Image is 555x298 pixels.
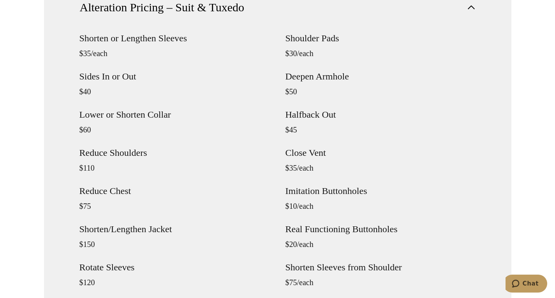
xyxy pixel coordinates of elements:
h4: Sides In or Out [79,72,270,81]
h4: Rotate Sleeves [79,263,270,272]
h4: Deepen Armhole [285,72,476,81]
p: $10/each [285,201,476,211]
h4: Shorten/Lengthen Jacket [79,224,270,234]
p: $45 [285,125,476,134]
p: $150 [79,240,270,249]
p: $40 [79,87,270,96]
p: $110 [79,163,270,173]
h4: Halfback Out [285,110,476,119]
p: $120 [79,278,270,287]
p: $35/each [79,49,270,58]
h4: Shorten Sleeves from Shoulder [285,263,476,272]
p: $20/each [285,240,476,249]
p: $30/each [285,49,476,58]
h4: Shoulder Pads [285,34,476,43]
p: $60 [79,125,270,134]
h4: Imitation Buttonholes [285,186,476,196]
p: $35/each [285,163,476,173]
h4: Lower or Shorten Collar [79,110,270,119]
p: $50 [285,87,476,96]
iframe: Opens a widget where you can chat to one of our agents [506,275,547,294]
h4: Close Vent [285,148,476,157]
p: $75 [79,201,270,211]
h4: Shorten or Lengthen Sleeves [79,34,270,43]
h4: Reduce Shoulders [79,148,270,157]
h4: Reduce Chest [79,186,270,196]
h4: Real Functioning Buttonholes [285,224,476,234]
p: $75/each [285,278,476,287]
